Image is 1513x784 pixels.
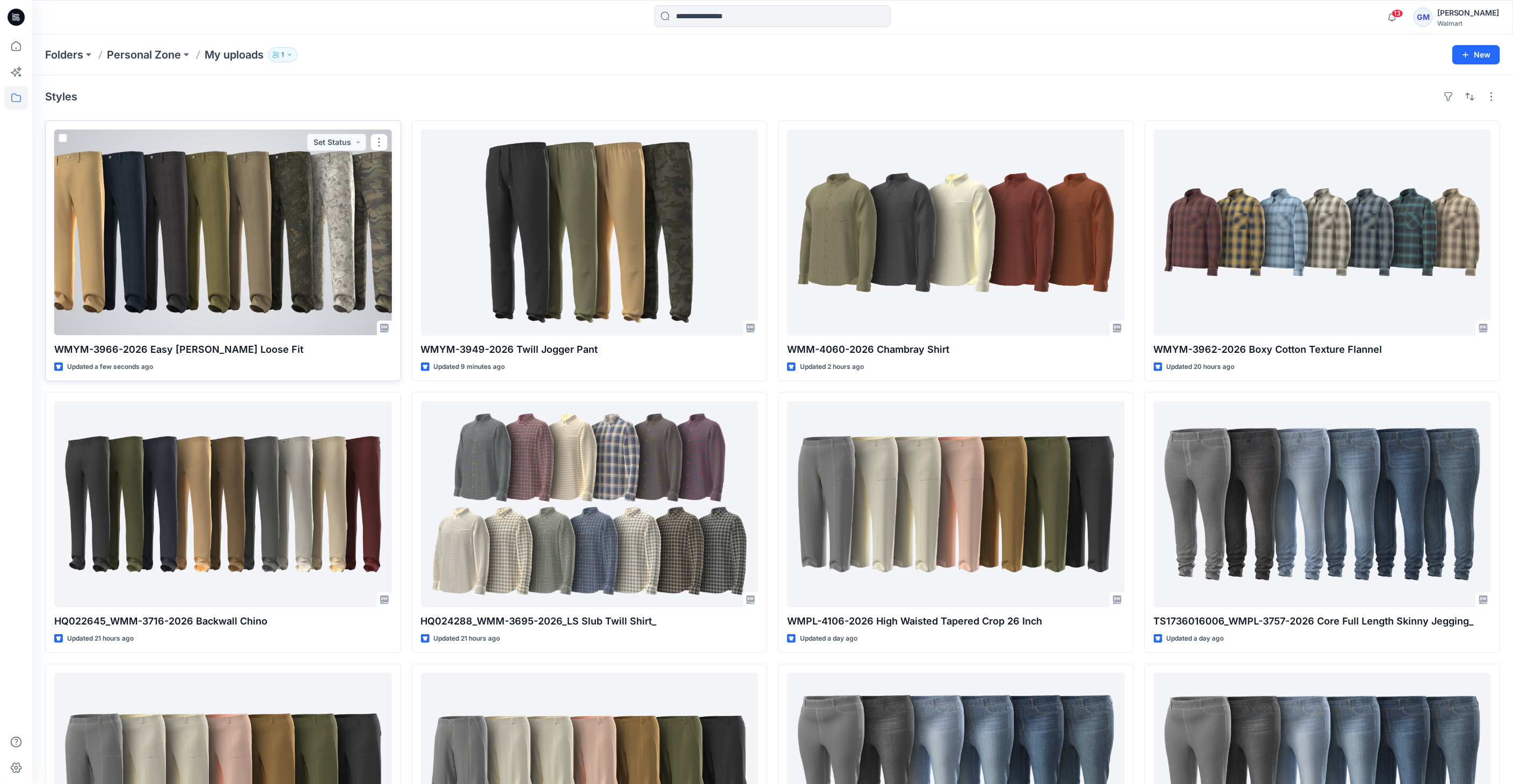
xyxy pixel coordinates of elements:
[1154,129,1492,336] a: WMYM-3962-2026 Boxy Cotton Texture Flannel
[45,47,83,62] a: Folders
[421,342,759,357] p: WMYM-3949-2026 Twill Jogger Pant
[67,361,153,373] p: Updated a few seconds ago
[1392,9,1403,18] span: 13
[421,129,759,336] a: WMYM-3949-2026 Twill Jogger Pant
[421,401,759,607] a: HQ024288_WMM-3695-2026_LS Slub Twill Shirt_
[1154,614,1492,629] p: TS1736016006_WMPL-3757-2026 Core Full Length Skinny Jegging_
[1437,19,1500,27] div: Walmart
[1452,45,1500,64] button: New
[107,47,181,62] a: Personal Zone
[787,129,1125,336] a: WMM-4060-2026 Chambray Shirt
[1154,401,1492,607] a: TS1736016006_WMPL-3757-2026 Core Full Length Skinny Jegging_
[54,614,392,629] p: HQ022645_WMM-3716-2026 Backwall Chino
[1437,6,1500,19] div: [PERSON_NAME]
[1154,342,1492,357] p: WMYM-3962-2026 Boxy Cotton Texture Flannel
[434,361,505,373] p: Updated 9 minutes ago
[800,361,864,373] p: Updated 2 hours ago
[67,633,134,644] p: Updated 21 hours ago
[1414,8,1433,27] div: GM
[205,47,264,62] p: My uploads
[268,47,297,62] button: 1
[787,614,1125,629] p: WMPL-4106-2026 High Waisted Tapered Crop 26 Inch
[281,49,284,61] p: 1
[800,633,857,644] p: Updated a day ago
[787,401,1125,607] a: WMPL-4106-2026 High Waisted Tapered Crop 26 Inch
[1167,633,1224,644] p: Updated a day ago
[54,342,392,357] p: WMYM-3966-2026 Easy [PERSON_NAME] Loose Fit
[45,90,77,103] h4: Styles
[421,614,759,629] p: HQ024288_WMM-3695-2026_LS Slub Twill Shirt_
[1167,361,1235,373] p: Updated 20 hours ago
[54,401,392,607] a: HQ022645_WMM-3716-2026 Backwall Chino
[54,129,392,336] a: WMYM-3966-2026 Easy Carpenter Loose Fit
[434,633,500,644] p: Updated 21 hours ago
[787,342,1125,357] p: WMM-4060-2026 Chambray Shirt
